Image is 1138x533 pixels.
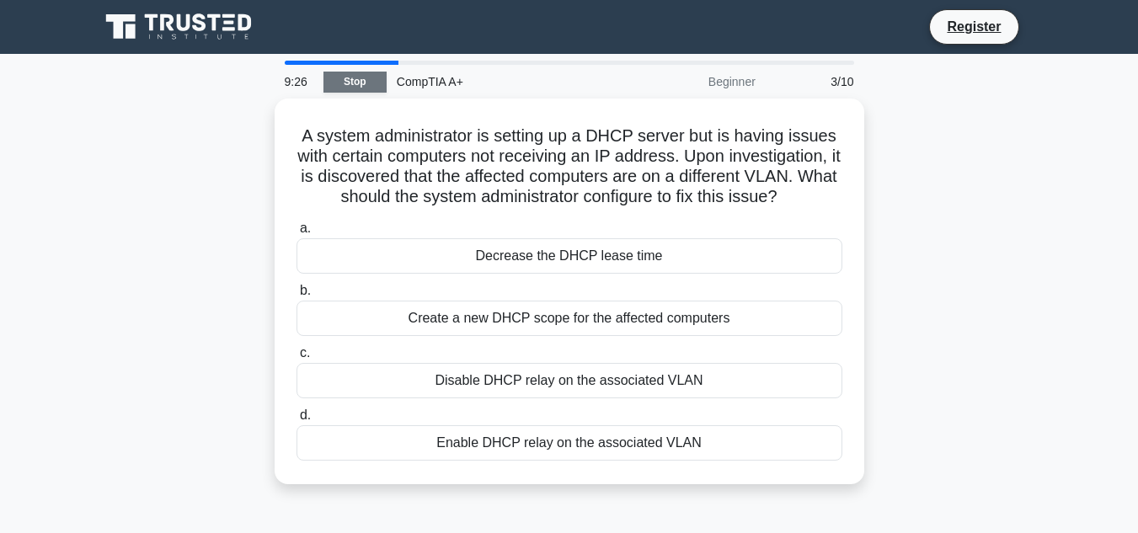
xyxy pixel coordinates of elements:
[297,238,842,274] div: Decrease the DHCP lease time
[300,221,311,235] span: a.
[766,65,864,99] div: 3/10
[937,16,1011,37] a: Register
[300,283,311,297] span: b.
[300,345,310,360] span: c.
[323,72,387,93] a: Stop
[275,65,323,99] div: 9:26
[295,125,844,208] h5: A system administrator is setting up a DHCP server but is having issues with certain computers no...
[297,425,842,461] div: Enable DHCP relay on the associated VLAN
[618,65,766,99] div: Beginner
[300,408,311,422] span: d.
[387,65,618,99] div: CompTIA A+
[297,301,842,336] div: Create a new DHCP scope for the affected computers
[297,363,842,398] div: Disable DHCP relay on the associated VLAN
